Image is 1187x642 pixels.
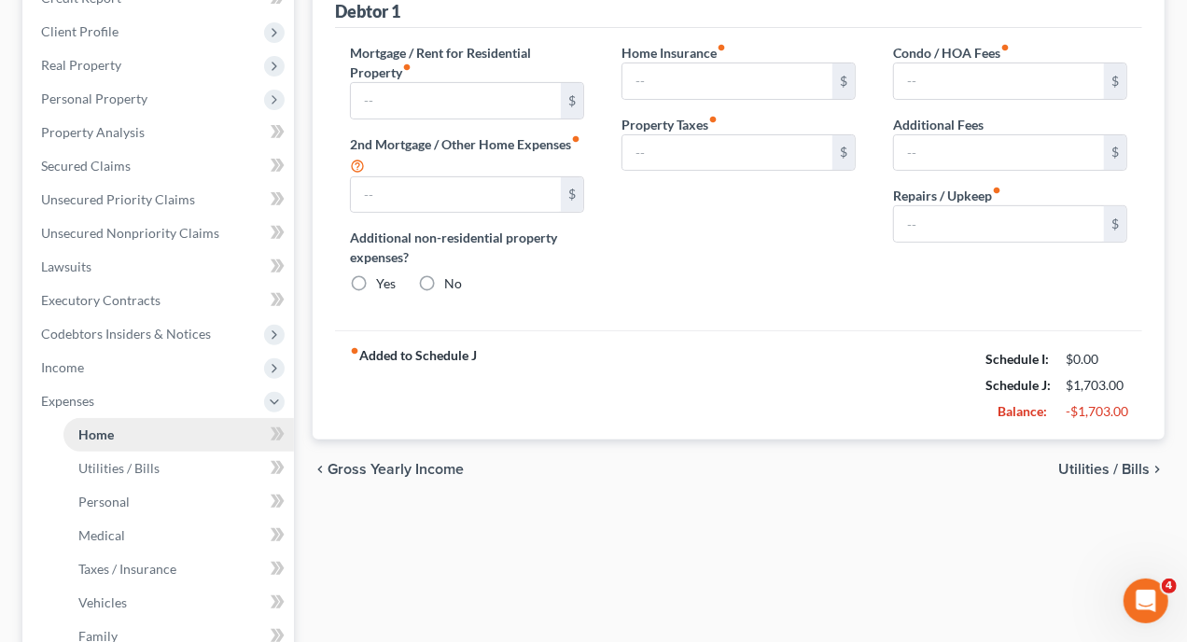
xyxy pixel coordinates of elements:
span: Vehicles [78,594,127,610]
button: Utilities / Bills chevron_right [1058,462,1165,477]
label: Mortgage / Rent for Residential Property [350,43,584,82]
div: $ [832,63,855,99]
span: Taxes / Insurance [78,561,176,577]
i: fiber_manual_record [402,63,412,72]
span: Personal Property [41,91,147,106]
a: Vehicles [63,586,294,620]
span: Personal [78,494,130,509]
div: -$1,703.00 [1066,402,1127,421]
input: -- [894,206,1104,242]
label: Home Insurance [621,43,726,63]
strong: Schedule I: [985,351,1049,367]
input: -- [894,135,1104,171]
div: $ [1104,63,1126,99]
span: Executory Contracts [41,292,161,308]
a: Executory Contracts [26,284,294,317]
iframe: Intercom live chat [1124,579,1168,623]
i: fiber_manual_record [717,43,726,52]
a: Unsecured Nonpriority Claims [26,216,294,250]
label: Yes [376,274,396,293]
i: fiber_manual_record [1000,43,1010,52]
strong: Balance: [998,403,1047,419]
span: Unsecured Priority Claims [41,191,195,207]
i: fiber_manual_record [992,186,1001,195]
i: chevron_right [1150,462,1165,477]
span: Gross Yearly Income [328,462,464,477]
span: Utilities / Bills [1058,462,1150,477]
label: Condo / HOA Fees [893,43,1010,63]
div: $ [1104,206,1126,242]
a: Property Analysis [26,116,294,149]
span: Property Analysis [41,124,145,140]
div: $ [832,135,855,171]
a: Utilities / Bills [63,452,294,485]
strong: Added to Schedule J [350,346,477,425]
span: Lawsuits [41,258,91,274]
label: Property Taxes [621,115,718,134]
input: -- [351,83,561,119]
i: fiber_manual_record [708,115,718,124]
a: Personal [63,485,294,519]
div: $1,703.00 [1066,376,1127,395]
span: Codebtors Insiders & Notices [41,326,211,342]
span: Home [78,426,114,442]
span: Client Profile [41,23,119,39]
label: No [444,274,462,293]
a: Lawsuits [26,250,294,284]
label: Repairs / Upkeep [893,186,1001,205]
label: Additional non-residential property expenses? [350,228,584,267]
span: Unsecured Nonpriority Claims [41,225,219,241]
a: Unsecured Priority Claims [26,183,294,216]
input: -- [622,135,832,171]
span: 4 [1162,579,1177,593]
i: chevron_left [313,462,328,477]
a: Taxes / Insurance [63,552,294,586]
div: $0.00 [1066,350,1127,369]
a: Medical [63,519,294,552]
span: Real Property [41,57,121,73]
button: chevron_left Gross Yearly Income [313,462,464,477]
a: Home [63,418,294,452]
input: -- [894,63,1104,99]
span: Expenses [41,393,94,409]
div: $ [1104,135,1126,171]
i: fiber_manual_record [350,346,359,356]
span: Secured Claims [41,158,131,174]
div: $ [561,177,583,213]
label: Additional Fees [893,115,984,134]
i: fiber_manual_record [571,134,580,144]
label: 2nd Mortgage / Other Home Expenses [350,134,584,176]
span: Medical [78,527,125,543]
a: Secured Claims [26,149,294,183]
span: Utilities / Bills [78,460,160,476]
div: $ [561,83,583,119]
strong: Schedule J: [985,377,1051,393]
span: Income [41,359,84,375]
input: -- [622,63,832,99]
input: -- [351,177,561,213]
